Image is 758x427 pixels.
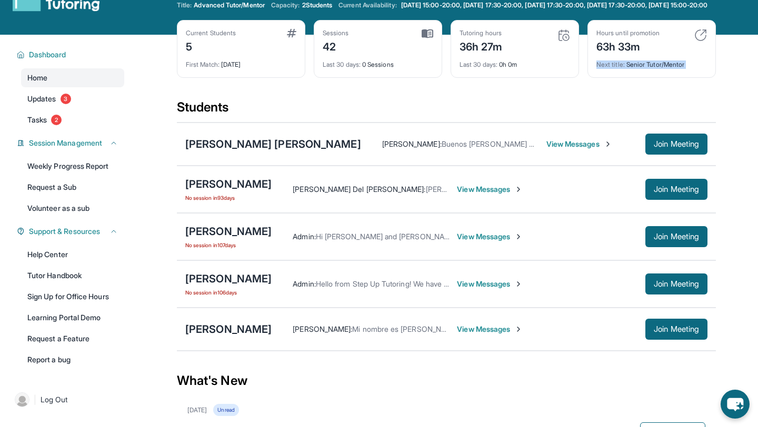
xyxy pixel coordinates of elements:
[186,54,296,69] div: [DATE]
[21,308,124,327] a: Learning Portal Demo
[185,322,272,337] div: [PERSON_NAME]
[323,37,349,54] div: 42
[177,1,192,9] span: Title:
[185,241,272,249] span: No session in 107 days
[721,390,750,419] button: chat-button
[186,29,236,37] div: Current Students
[457,231,523,242] span: View Messages
[557,29,570,42] img: card
[21,110,124,129] a: Tasks2
[323,54,433,69] div: 0 Sessions
[21,199,124,218] a: Volunteer as a sub
[21,266,124,285] a: Tutor Handbook
[401,1,708,9] span: [DATE] 15:00-20:00, [DATE] 17:30-20:00, [DATE] 17:30-20:00, [DATE] 17:30-20:00, [DATE] 15:00-20:00
[460,29,503,37] div: Tutoring hours
[460,54,570,69] div: 0h 0m
[25,226,118,237] button: Support & Resources
[21,178,124,197] a: Request a Sub
[514,280,523,288] img: Chevron-Right
[302,1,333,9] span: 2 Students
[457,324,523,334] span: View Messages
[293,324,352,333] span: [PERSON_NAME] :
[186,60,220,68] span: First Match :
[323,60,361,68] span: Last 30 days :
[546,139,612,149] span: View Messages
[457,184,523,195] span: View Messages
[21,68,124,87] a: Home
[399,1,710,9] a: [DATE] 15:00-20:00, [DATE] 17:30-20:00, [DATE] 17:30-20:00, [DATE] 17:30-20:00, [DATE] 15:00-20:00
[293,185,425,194] span: [PERSON_NAME] Del [PERSON_NAME] :
[185,288,272,297] span: No session in 106 days
[177,99,716,122] div: Students
[287,29,296,37] img: card
[645,134,707,155] button: Join Meeting
[271,1,300,9] span: Capacity:
[51,115,62,125] span: 2
[27,73,47,83] span: Home
[422,29,433,38] img: card
[185,137,361,151] div: [PERSON_NAME] [PERSON_NAME]
[645,319,707,340] button: Join Meeting
[21,329,124,348] a: Request a Feature
[185,271,272,286] div: [PERSON_NAME]
[514,185,523,194] img: Chevron-Right
[596,37,660,54] div: 63h 33m
[41,394,68,405] span: Log Out
[645,179,707,200] button: Join Meeting
[654,141,699,147] span: Join Meeting
[21,350,124,369] a: Report a bug
[293,279,315,288] span: Admin :
[29,226,100,237] span: Support & Resources
[11,388,124,411] a: |Log Out
[29,49,66,60] span: Dashboard
[213,404,238,416] div: Unread
[323,29,349,37] div: Sessions
[457,279,523,289] span: View Messages
[194,1,264,9] span: Advanced Tutor/Mentor
[382,139,442,148] span: [PERSON_NAME] :
[21,287,124,306] a: Sign Up for Office Hours
[185,194,272,202] span: No session in 93 days
[596,54,707,69] div: Senior Tutor/Mentor
[187,406,207,414] div: [DATE]
[34,393,36,406] span: |
[514,325,523,333] img: Chevron-Right
[25,49,118,60] button: Dashboard
[654,233,699,240] span: Join Meeting
[186,37,236,54] div: 5
[460,60,497,68] span: Last 30 days :
[25,138,118,148] button: Session Management
[654,281,699,287] span: Join Meeting
[21,157,124,176] a: Weekly Progress Report
[21,89,124,108] a: Updates3
[596,29,660,37] div: Hours until promotion
[185,224,272,239] div: [PERSON_NAME]
[694,29,707,42] img: card
[352,324,460,333] span: Mi nombre es [PERSON_NAME].
[61,94,71,104] span: 3
[514,232,523,241] img: Chevron-Right
[21,245,124,264] a: Help Center
[604,140,612,148] img: Chevron-Right
[645,226,707,247] button: Join Meeting
[645,273,707,294] button: Join Meeting
[654,326,699,332] span: Join Meeting
[185,177,272,191] div: [PERSON_NAME]
[27,94,56,104] span: Updates
[293,232,315,241] span: Admin :
[177,358,716,404] div: What's New
[29,138,102,148] span: Session Management
[338,1,396,9] span: Current Availability:
[596,60,625,68] span: Next title :
[27,115,47,125] span: Tasks
[460,37,503,54] div: 36h 27m
[654,186,699,192] span: Join Meeting
[15,392,29,407] img: user-img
